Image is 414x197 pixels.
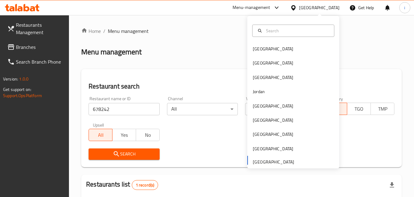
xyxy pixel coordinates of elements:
[112,129,136,141] button: Yes
[3,75,18,83] span: Version:
[16,43,64,51] span: Branches
[2,40,69,54] a: Branches
[2,18,69,40] a: Restaurants Management
[233,4,270,11] div: Menu-management
[404,4,405,11] span: i
[19,75,28,83] span: 1.0.0
[370,103,394,115] button: TMP
[86,180,158,190] h2: Restaurants list
[253,131,293,138] div: [GEOGRAPHIC_DATA]
[93,123,104,127] label: Upsell
[108,27,149,35] span: Menu management
[16,58,64,65] span: Search Branch Phone
[253,145,293,152] div: [GEOGRAPHIC_DATA]
[139,131,157,140] span: No
[328,97,343,101] label: Delivery
[385,178,399,192] div: Export file
[132,182,158,188] span: 1 record(s)
[93,150,154,158] span: Search
[253,103,293,109] div: [GEOGRAPHIC_DATA]
[253,60,293,66] div: [GEOGRAPHIC_DATA]
[89,148,159,160] button: Search
[347,103,371,115] button: TGO
[89,103,159,115] input: Search for restaurant name or ID..
[167,103,238,115] div: All
[81,27,402,35] nav: breadcrumb
[81,47,142,57] h2: Menu management
[299,4,340,11] div: [GEOGRAPHIC_DATA]
[115,131,134,140] span: Yes
[253,74,293,81] div: [GEOGRAPHIC_DATA]
[245,103,316,115] div: All
[132,180,158,190] div: Total records count
[16,21,64,36] span: Restaurants Management
[264,27,330,34] input: Search
[253,117,293,124] div: [GEOGRAPHIC_DATA]
[89,82,394,91] h2: Restaurant search
[2,54,69,69] a: Search Branch Phone
[253,88,265,95] div: Jordan
[253,45,293,52] div: [GEOGRAPHIC_DATA]
[103,27,105,35] li: /
[81,27,101,35] a: Home
[136,129,160,141] button: No
[350,104,368,113] span: TGO
[3,92,42,100] a: Support.OpsPlatform
[373,104,392,113] span: TMP
[3,85,31,93] span: Get support on:
[89,129,112,141] button: All
[91,131,110,140] span: All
